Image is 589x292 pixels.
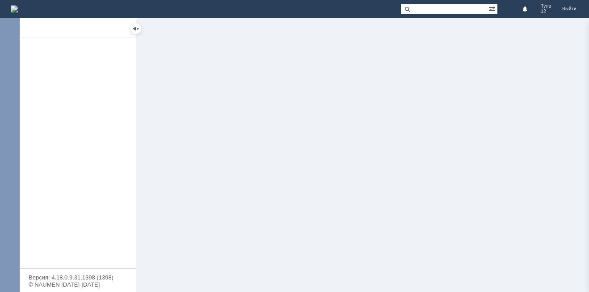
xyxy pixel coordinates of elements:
a: Перейти на домашнюю страницу [11,5,18,13]
span: Тула [541,4,551,9]
span: Расширенный поиск [488,4,497,13]
div: Скрыть меню [130,23,141,34]
img: logo [11,5,18,13]
div: © NAUMEN [DATE]-[DATE] [29,282,127,288]
div: Версия: 4.18.0.9.31.1398 (1398) [29,275,127,280]
span: 12 [541,9,551,14]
